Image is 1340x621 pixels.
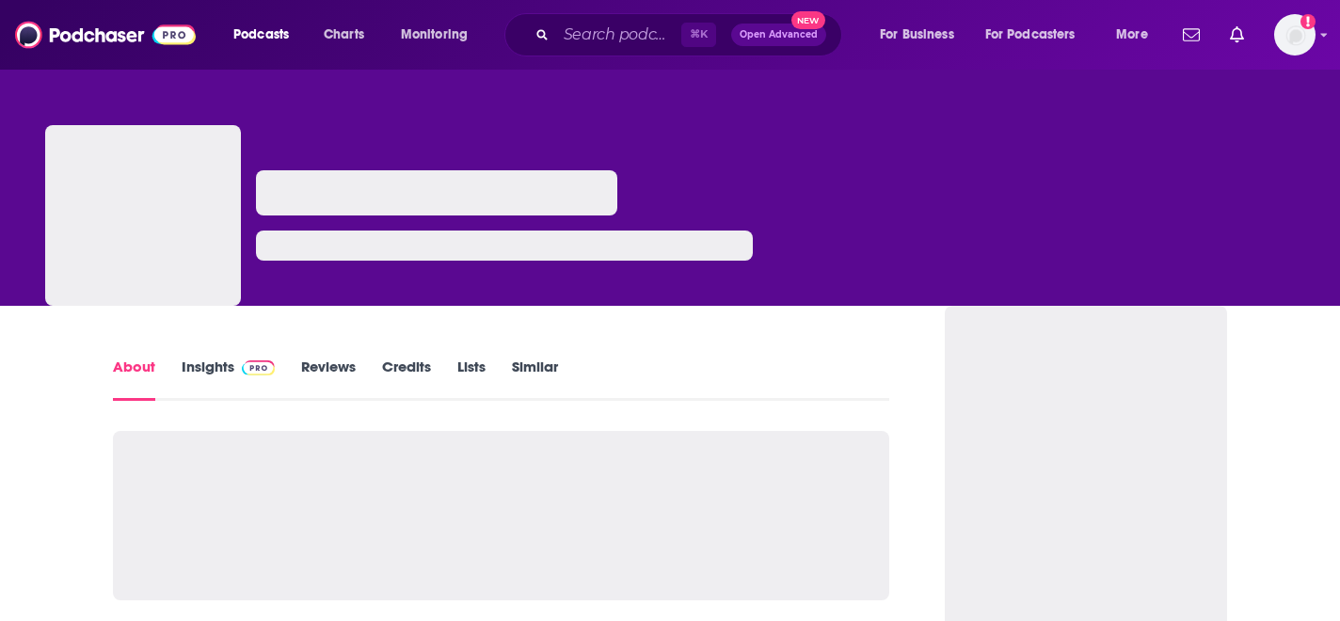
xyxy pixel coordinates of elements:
button: Open AdvancedNew [731,24,826,46]
div: Search podcasts, credits, & more... [522,13,860,56]
span: New [791,11,825,29]
button: open menu [388,20,492,50]
img: Podchaser Pro [242,360,275,375]
button: Show profile menu [1274,14,1316,56]
button: open menu [220,20,313,50]
button: open menu [973,20,1103,50]
span: Charts [324,22,364,48]
svg: Add a profile image [1300,14,1316,29]
a: Show notifications dropdown [1175,19,1207,51]
a: Charts [311,20,375,50]
span: For Business [880,22,954,48]
a: About [113,358,155,401]
span: Open Advanced [740,30,818,40]
a: InsightsPodchaser Pro [182,358,275,401]
a: Show notifications dropdown [1222,19,1252,51]
input: Search podcasts, credits, & more... [556,20,681,50]
span: ⌘ K [681,23,716,47]
a: Reviews [301,358,356,401]
a: Lists [457,358,486,401]
a: Similar [512,358,558,401]
span: More [1116,22,1148,48]
button: open menu [867,20,978,50]
span: Monitoring [401,22,468,48]
button: open menu [1103,20,1172,50]
span: Logged in as megcassidy [1274,14,1316,56]
a: Credits [382,358,431,401]
img: User Profile [1274,14,1316,56]
span: Podcasts [233,22,289,48]
span: For Podcasters [985,22,1076,48]
img: Podchaser - Follow, Share and Rate Podcasts [15,17,196,53]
